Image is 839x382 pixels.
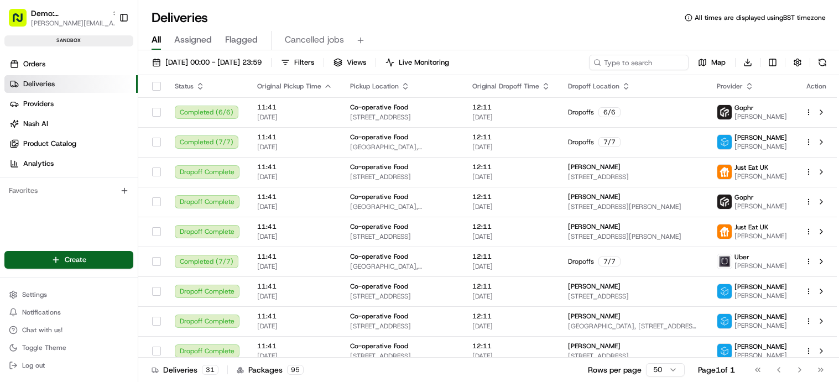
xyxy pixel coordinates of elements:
span: Providers [23,99,54,109]
span: 11:41 [257,222,332,231]
span: [DATE] [472,352,550,360]
div: Deliveries [152,364,218,375]
span: [PERSON_NAME] [734,282,787,291]
span: [DATE] [257,113,332,122]
span: 12:11 [472,342,550,350]
span: Co-operative Food [350,252,408,261]
span: All times are displayed using BST timezone [695,13,826,22]
div: 7 / 7 [598,137,621,147]
span: All [152,33,161,46]
span: 11:41 [257,103,332,112]
span: 12:11 [472,222,550,231]
span: Dropoffs [568,108,594,117]
span: [DATE] [257,202,332,211]
span: [GEOGRAPHIC_DATA], [GEOGRAPHIC_DATA], [STREET_ADDRESS] [350,262,455,271]
span: Co-operative Food [350,133,408,142]
span: Co-operative Food [350,282,408,291]
button: Chat with us! [4,322,133,338]
div: 6 / 6 [598,107,621,117]
span: [PERSON_NAME] [568,312,621,321]
span: [DATE] [472,113,550,122]
span: [GEOGRAPHIC_DATA], [GEOGRAPHIC_DATA], [STREET_ADDRESS] [350,202,455,211]
span: [PERSON_NAME] [568,222,621,231]
span: [GEOGRAPHIC_DATA], [GEOGRAPHIC_DATA], [STREET_ADDRESS] [350,143,455,151]
img: profile_batch_swifteats_org_dcCAfZ.png [717,105,732,119]
span: Analytics [23,159,54,169]
span: Co-operative Food [350,192,408,201]
span: Co-operative Food [350,163,408,171]
span: Dropoffs [568,257,594,266]
span: [STREET_ADDRESS] [350,352,455,360]
span: [DATE] 00:00 - [DATE] 23:59 [165,57,262,67]
span: [PERSON_NAME] [734,312,787,321]
button: Demo: [GEOGRAPHIC_DATA] [31,8,107,19]
span: Notifications [22,308,61,317]
span: Nash AI [23,119,48,129]
span: 12:11 [472,103,550,112]
img: profile_batch_expresswheel_org_dcCAfZ.png [717,135,732,149]
span: Just Eat UK [734,223,769,232]
img: grubhub_logo.png [717,165,732,179]
span: 11:41 [257,133,332,142]
div: 31 [202,365,218,375]
span: [DATE] [472,292,550,301]
span: Assigned [174,33,212,46]
a: Deliveries [4,75,138,93]
span: Toggle Theme [22,343,66,352]
span: [PERSON_NAME] [734,172,787,181]
span: 11:41 [257,163,332,171]
span: 11:41 [257,282,332,291]
span: Deliveries [23,79,55,89]
span: Product Catalog [23,139,76,149]
button: Demo: [GEOGRAPHIC_DATA][PERSON_NAME][EMAIL_ADDRESS][DOMAIN_NAME] [4,4,114,31]
span: 11:41 [257,192,332,201]
span: [DATE] [472,172,550,181]
button: [PERSON_NAME][EMAIL_ADDRESS][DOMAIN_NAME] [31,19,119,28]
span: [DATE] [472,202,550,211]
span: [PERSON_NAME] [734,133,787,142]
button: Create [4,251,133,269]
span: Co-operative Food [350,103,408,112]
span: Original Pickup Time [257,82,321,91]
span: [PERSON_NAME] [734,142,787,151]
span: Pickup Location [350,82,399,91]
span: [PERSON_NAME] [734,112,787,121]
span: Map [711,57,726,67]
span: Just Eat UK [734,163,769,172]
a: Product Catalog [4,135,138,153]
div: Action [805,82,828,91]
span: Flagged [225,33,258,46]
button: Live Monitoring [381,55,454,70]
span: Dropoffs [568,138,594,146]
span: Co-operative Food [350,342,408,350]
a: Providers [4,95,138,113]
span: [PERSON_NAME] [568,192,621,201]
span: Create [65,255,86,265]
span: [STREET_ADDRESS] [350,232,455,241]
img: profile_batch_speedydrop_org_dcCAfZ.png [717,254,732,269]
button: Notifications [4,305,133,320]
span: 12:11 [472,252,550,261]
img: grubhub_logo.png [717,224,732,239]
span: [DATE] [257,172,332,181]
span: Gophr [734,193,754,202]
img: profile_batch_swifteats_org_dcCAfZ.png [717,195,732,209]
button: Refresh [815,55,830,70]
span: [PERSON_NAME] [568,342,621,350]
span: [DATE] [257,322,332,331]
span: [PERSON_NAME] [734,291,787,300]
span: Views [347,57,366,67]
span: [PERSON_NAME] [734,202,787,211]
div: Packages [237,364,304,375]
span: [DATE] [257,352,332,360]
span: 11:41 [257,342,332,350]
p: Rows per page [588,364,642,375]
span: 12:11 [472,133,550,142]
span: 12:11 [472,282,550,291]
div: Favorites [4,182,133,200]
span: Co-operative Food [350,312,408,321]
span: [STREET_ADDRESS] [568,352,699,360]
button: Toggle Theme [4,340,133,355]
div: sandbox [4,35,133,46]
